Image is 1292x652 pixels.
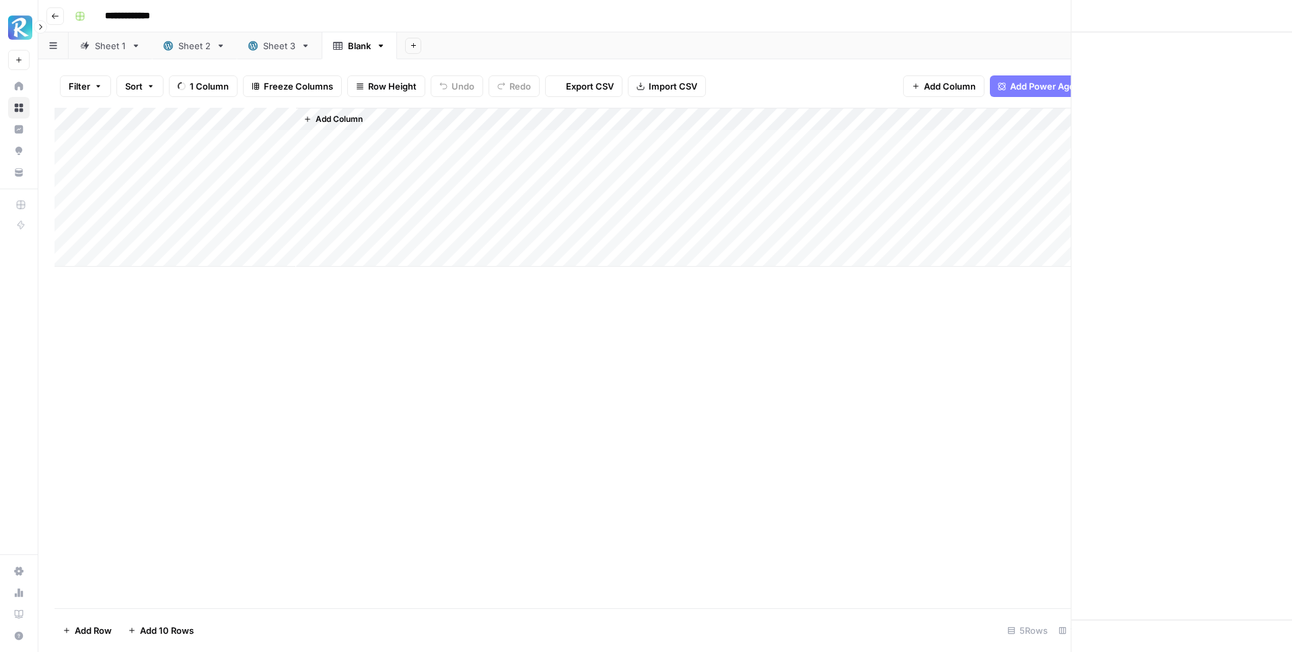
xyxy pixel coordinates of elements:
span: Redo [509,79,531,93]
button: Row Height [347,75,425,97]
span: Undo [452,79,474,93]
a: Blank [322,32,397,59]
div: Sheet 2 [178,39,211,53]
button: Import CSV [628,75,706,97]
span: Sort [125,79,143,93]
a: Settings [8,560,30,582]
span: Row Height [368,79,417,93]
button: Redo [489,75,540,97]
a: Opportunities [8,140,30,162]
a: Browse [8,97,30,119]
span: Export CSV [566,79,614,93]
button: Freeze Columns [243,75,342,97]
a: Sheet 2 [152,32,237,59]
button: Sort [116,75,164,97]
div: Sheet 1 [95,39,126,53]
img: Radyant Logo [8,15,32,40]
button: Add Row [55,620,120,641]
span: Freeze Columns [264,79,333,93]
span: Add Row [75,624,112,637]
a: Learning Hub [8,604,30,625]
a: Sheet 3 [237,32,322,59]
span: 1 Column [190,79,229,93]
span: Add Column [316,113,363,125]
a: Home [8,75,30,97]
a: Your Data [8,162,30,183]
button: Add 10 Rows [120,620,202,641]
span: Add 10 Rows [140,624,194,637]
button: Workspace: Radyant [8,11,30,44]
button: Undo [431,75,483,97]
a: Insights [8,119,30,140]
button: Export CSV [545,75,622,97]
div: Blank [348,39,371,53]
a: Sheet 1 [69,32,152,59]
span: Filter [69,79,90,93]
button: Filter [60,75,111,97]
button: Help + Support [8,625,30,647]
div: Sheet 3 [263,39,295,53]
button: 1 Column [169,75,238,97]
a: Usage [8,582,30,604]
button: Add Column [298,110,368,128]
